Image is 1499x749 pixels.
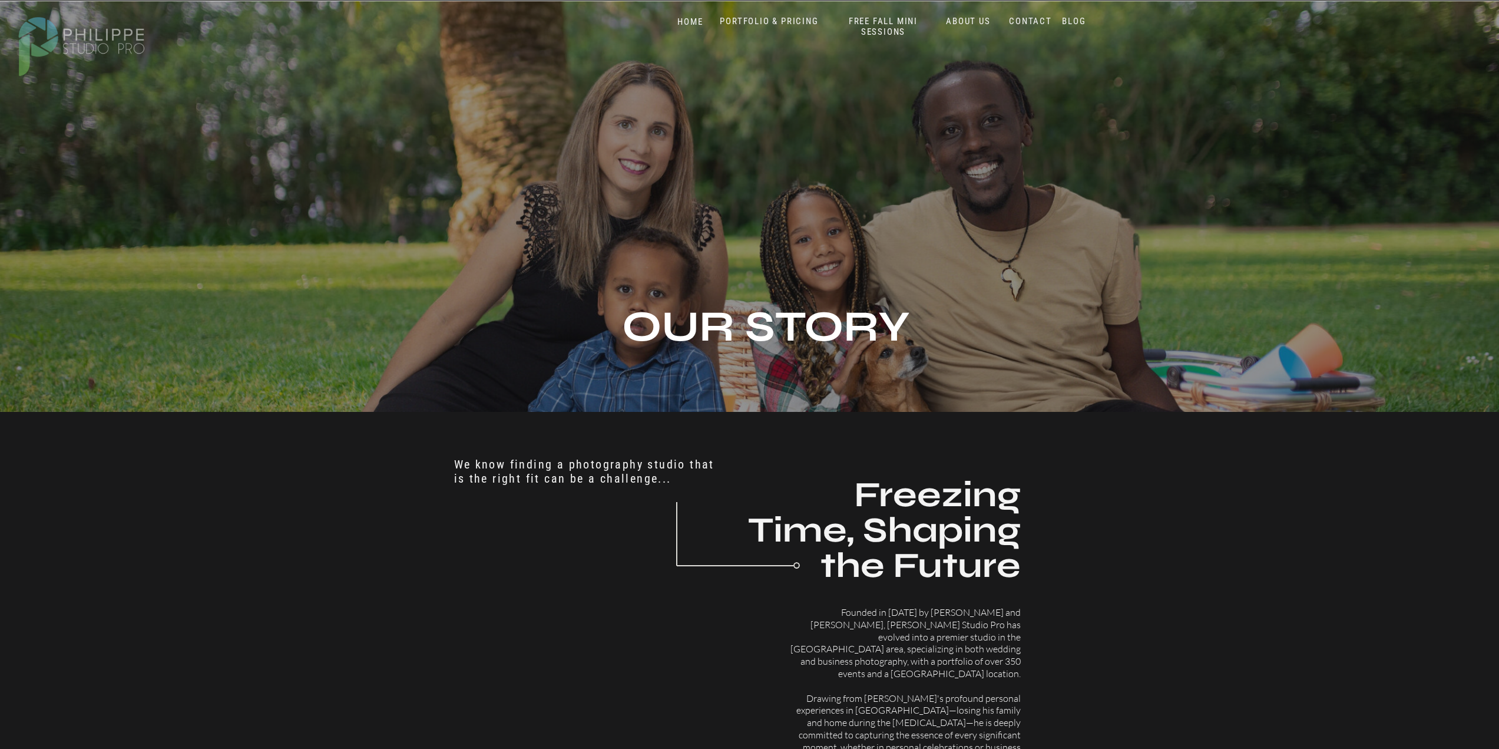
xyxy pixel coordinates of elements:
[1060,16,1089,27] a: BLOG
[462,305,1070,392] h1: Our Story
[944,16,994,27] a: ABOUT US
[454,457,718,484] h2: We know finding a photography studio that is the right fit can be a challenge...
[745,477,1021,590] p: Freezing Time, Shaping the Future
[666,17,716,28] a: HOME
[1007,16,1055,27] a: CONTACT
[835,16,932,38] a: FREE FALL MINI SESSIONS
[716,16,823,27] a: PORTFOLIO & PRICING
